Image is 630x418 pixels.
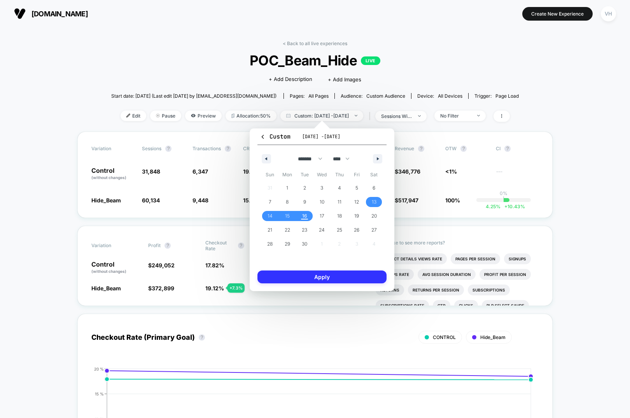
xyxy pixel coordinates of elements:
[199,334,205,341] button: ?
[148,242,161,248] span: Profit
[156,114,160,118] img: end
[355,115,357,116] img: end
[296,169,313,181] span: Tue
[91,240,134,251] span: Variation
[185,111,222,121] span: Preview
[205,262,224,269] span: 17.82 %
[296,195,313,209] button: 9
[411,93,468,99] span: Device:
[468,285,510,295] li: Subscriptions
[479,269,531,280] li: Profit Per Session
[269,76,312,83] span: + Add Description
[192,197,208,204] span: 9,448
[504,204,507,209] span: +
[132,52,499,68] span: POC_Beam_Hide
[433,334,456,340] span: CONTROL
[269,195,271,209] span: 7
[504,146,511,152] button: ?
[395,197,418,204] span: $
[500,190,507,196] p: 0%
[31,10,88,18] span: [DOMAIN_NAME]
[354,195,359,209] span: 12
[486,204,500,209] span: 4.25 %
[320,209,324,223] span: 17
[126,114,130,118] img: edit
[438,93,462,99] span: all devices
[308,93,329,99] span: all pages
[365,169,383,181] span: Sat
[285,223,290,237] span: 22
[14,8,26,19] img: Visually logo
[451,253,500,264] li: Pages Per Session
[313,181,331,195] button: 3
[372,195,376,209] span: 13
[337,223,342,237] span: 25
[365,181,383,195] button: 6
[445,146,488,152] span: OTW
[395,146,414,151] span: Revenue
[279,237,296,251] button: 29
[91,167,134,181] p: Control
[341,93,405,99] div: Audience:
[454,300,478,311] li: Clicks
[313,209,331,223] button: 17
[445,168,457,175] span: <1%
[331,195,348,209] button: 11
[398,168,420,175] span: 346,776
[354,209,359,223] span: 19
[320,181,323,195] span: 3
[522,7,593,21] button: Create New Experience
[283,40,347,46] a: < Back to all live experiences
[279,195,296,209] button: 8
[302,237,307,251] span: 30
[257,132,387,145] button: Custom[DATE] -[DATE]
[348,195,366,209] button: 12
[285,209,290,223] span: 15
[418,269,476,280] li: Avg Session Duration
[286,195,289,209] span: 8
[302,209,307,223] span: 16
[279,181,296,195] button: 1
[365,209,383,223] button: 20
[142,146,161,151] span: Sessions
[257,270,387,283] button: Apply
[367,111,375,122] span: |
[91,197,121,204] span: Hide_Beam
[192,168,208,175] span: 6,347
[91,175,126,180] span: (without changes)
[313,223,331,237] button: 24
[366,93,405,99] span: Custom Audience
[142,197,160,204] span: 60,134
[279,209,296,223] button: 15
[164,242,171,249] button: ?
[433,300,450,311] li: Ctr
[225,146,231,152] button: ?
[376,253,447,264] li: Product Details Views Rate
[165,146,171,152] button: ?
[94,366,104,371] tspan: 20 %
[303,181,306,195] span: 2
[398,197,418,204] span: 517,947
[331,181,348,195] button: 4
[503,196,504,202] p: |
[261,237,279,251] button: 28
[331,223,348,237] button: 25
[227,283,245,293] div: + 7.3 %
[495,93,519,99] span: Page Load
[355,181,358,195] span: 5
[482,300,529,311] li: Plp Select Sahde
[348,169,366,181] span: Fri
[313,195,331,209] button: 10
[320,195,324,209] span: 10
[338,181,341,195] span: 4
[268,223,272,237] span: 21
[148,285,174,292] span: $
[302,133,340,140] span: [DATE] - [DATE]
[348,223,366,237] button: 26
[331,209,348,223] button: 18
[496,146,539,152] span: CI
[371,209,377,223] span: 20
[91,285,121,292] span: Hide_Beam
[192,146,221,151] span: Transactions
[418,146,424,152] button: ?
